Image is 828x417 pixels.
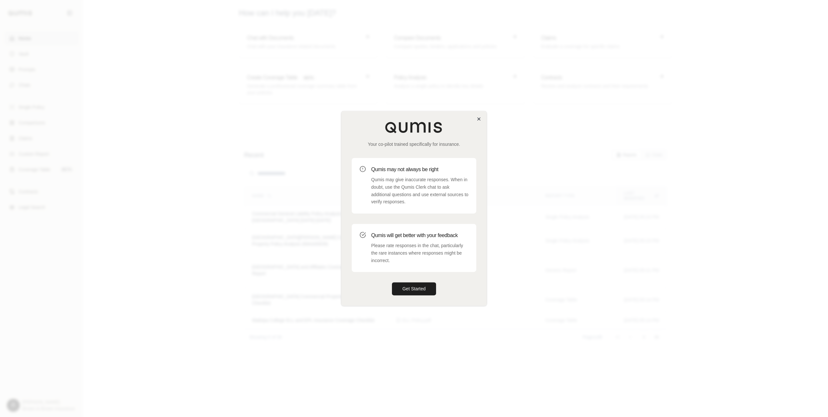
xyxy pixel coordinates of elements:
[371,176,469,206] p: Qumis may give inaccurate responses. When in doubt, use the Qumis Clerk chat to ask additional qu...
[371,232,469,239] h3: Qumis will get better with your feedback
[371,166,469,173] h3: Qumis may not always be right
[392,283,436,296] button: Get Started
[385,121,443,133] img: Qumis Logo
[371,242,469,264] p: Please rate responses in the chat, particularly the rare instances where responses might be incor...
[352,141,476,147] p: Your co-pilot trained specifically for insurance.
